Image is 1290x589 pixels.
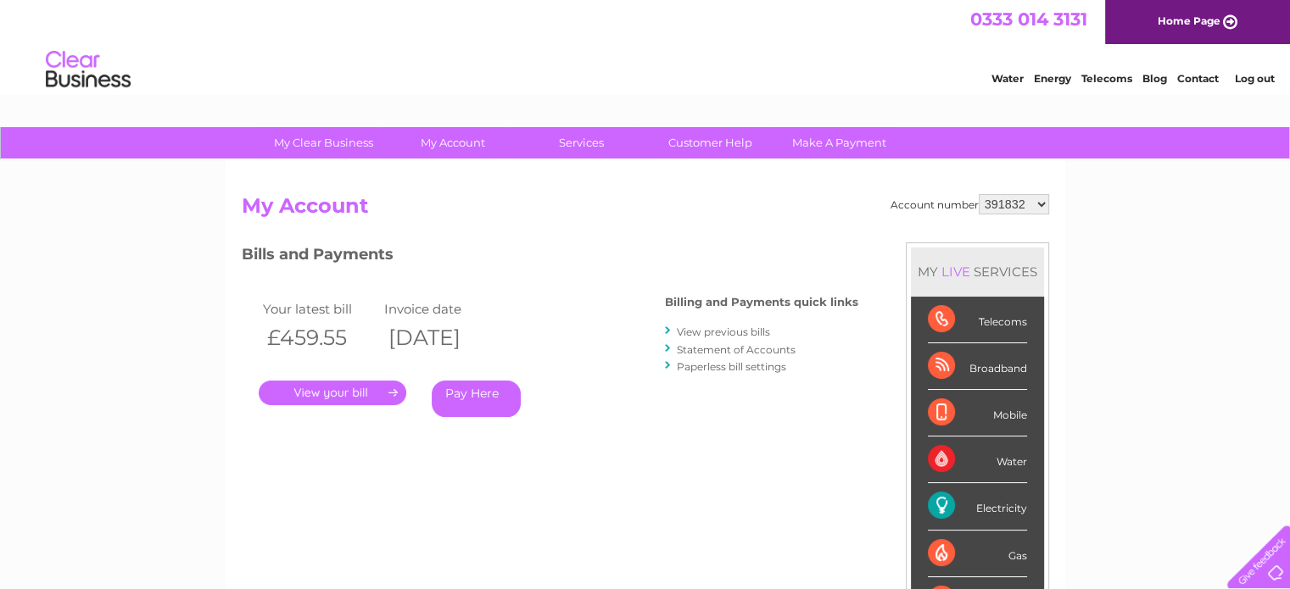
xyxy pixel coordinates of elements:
a: Paperless bill settings [677,360,786,373]
div: Water [928,436,1027,483]
a: Contact [1177,72,1219,85]
a: Telecoms [1081,72,1132,85]
a: My Account [383,127,522,158]
h3: Bills and Payments [242,242,858,272]
a: . [259,381,406,405]
td: Your latest bill [259,297,381,320]
div: Clear Business is a trading name of Verastar Limited (registered in [GEOGRAPHIC_DATA] No. 3667643... [245,9,1047,82]
a: Pay Here [432,381,521,417]
a: Make A Payment [769,127,909,158]
td: Invoice date [380,297,502,320]
a: My Clear Business [254,127,394,158]
a: Blog [1142,72,1167,85]
a: Water [991,72,1024,85]
div: LIVE [938,264,974,280]
div: Account number [891,194,1049,214]
div: Mobile [928,390,1027,436]
th: £459.55 [259,320,381,355]
a: Statement of Accounts [677,343,796,356]
a: Services [511,127,651,158]
img: logo.png [45,44,131,96]
a: 0333 014 3131 [970,8,1087,30]
a: Energy [1034,72,1071,85]
div: Electricity [928,483,1027,530]
h2: My Account [242,194,1049,226]
th: [DATE] [380,320,502,355]
div: Telecoms [928,297,1027,343]
a: View previous bills [677,325,770,338]
div: MY SERVICES [911,247,1044,296]
h4: Billing and Payments quick links [665,296,858,308]
div: Broadband [928,343,1027,390]
a: Customer Help [640,127,780,158]
a: Log out [1234,72,1274,85]
div: Gas [928,531,1027,577]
